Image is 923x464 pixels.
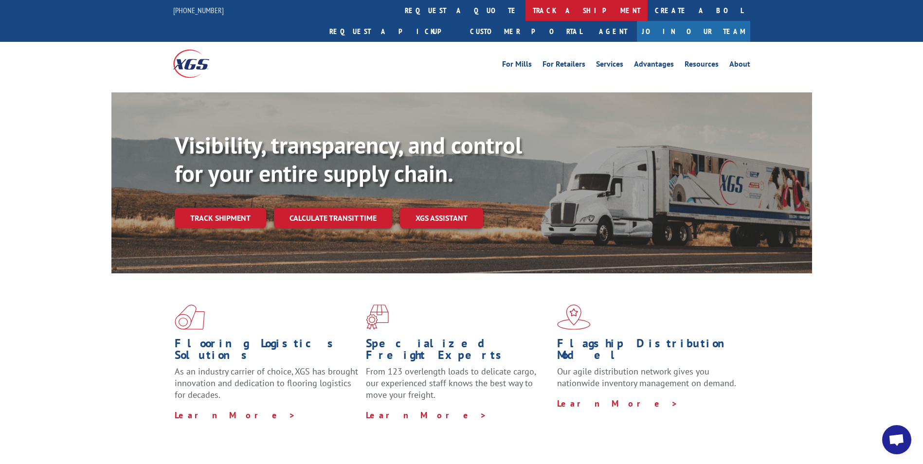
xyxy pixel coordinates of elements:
[175,208,266,228] a: Track shipment
[366,410,487,421] a: Learn More >
[366,338,550,366] h1: Specialized Freight Experts
[274,208,392,229] a: Calculate transit time
[175,304,205,330] img: xgs-icon-total-supply-chain-intelligence-red
[543,60,585,71] a: For Retailers
[463,21,589,42] a: Customer Portal
[685,60,719,71] a: Resources
[557,338,741,366] h1: Flagship Distribution Model
[637,21,750,42] a: Join Our Team
[175,130,522,188] b: Visibility, transparency, and control for your entire supply chain.
[729,60,750,71] a: About
[173,5,224,15] a: [PHONE_NUMBER]
[175,410,296,421] a: Learn More >
[557,366,736,389] span: Our agile distribution network gives you nationwide inventory management on demand.
[175,366,358,400] span: As an industry carrier of choice, XGS has brought innovation and dedication to flooring logistics...
[175,338,359,366] h1: Flooring Logistics Solutions
[366,304,389,330] img: xgs-icon-focused-on-flooring-red
[557,304,591,330] img: xgs-icon-flagship-distribution-model-red
[882,425,911,454] a: Open chat
[502,60,532,71] a: For Mills
[366,366,550,409] p: From 123 overlength loads to delicate cargo, our experienced staff knows the best way to move you...
[596,60,623,71] a: Services
[589,21,637,42] a: Agent
[400,208,483,229] a: XGS ASSISTANT
[634,60,674,71] a: Advantages
[322,21,463,42] a: Request a pickup
[557,398,678,409] a: Learn More >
